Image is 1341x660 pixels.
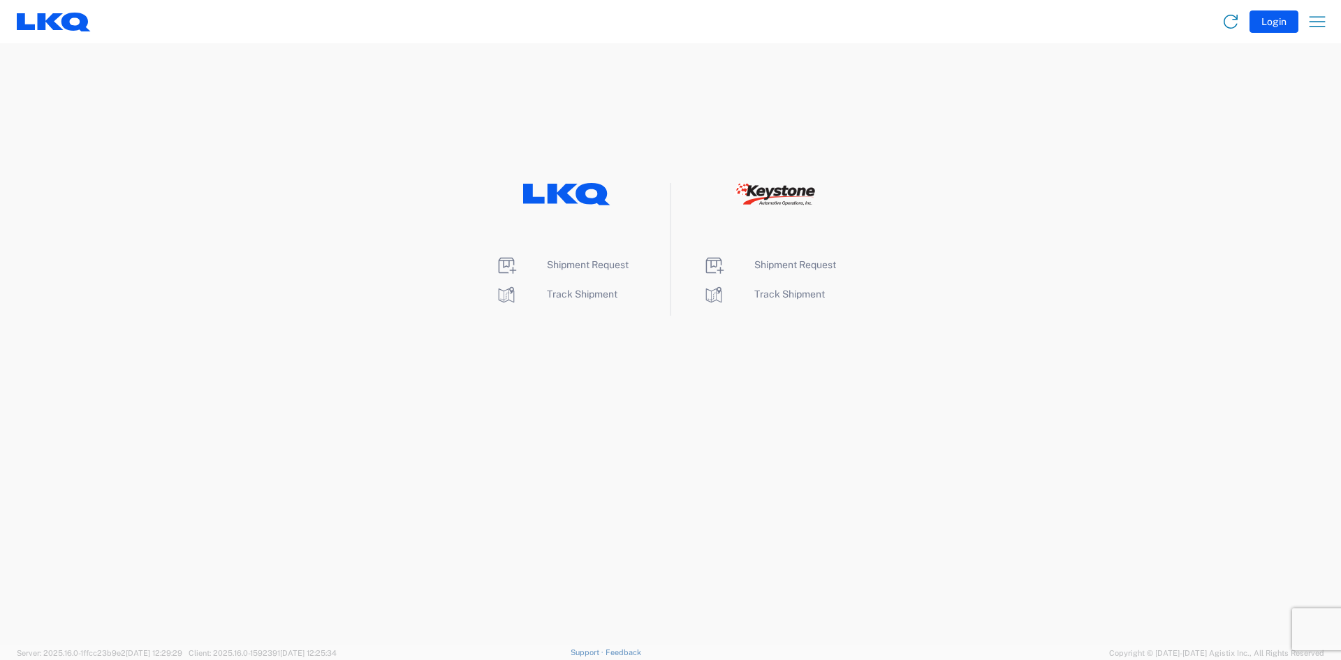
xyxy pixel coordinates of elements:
span: Shipment Request [547,259,629,270]
a: Track Shipment [703,288,825,300]
span: Server: 2025.16.0-1ffcc23b9e2 [17,649,182,657]
span: Track Shipment [547,288,617,300]
span: Shipment Request [754,259,836,270]
a: Shipment Request [495,259,629,270]
span: [DATE] 12:29:29 [126,649,182,657]
button: Login [1250,10,1298,33]
a: Feedback [606,648,641,657]
a: Support [571,648,606,657]
a: Track Shipment [495,288,617,300]
span: [DATE] 12:25:34 [280,649,337,657]
span: Copyright © [DATE]-[DATE] Agistix Inc., All Rights Reserved [1109,647,1324,659]
span: Client: 2025.16.0-1592391 [189,649,337,657]
span: Track Shipment [754,288,825,300]
a: Shipment Request [703,259,836,270]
